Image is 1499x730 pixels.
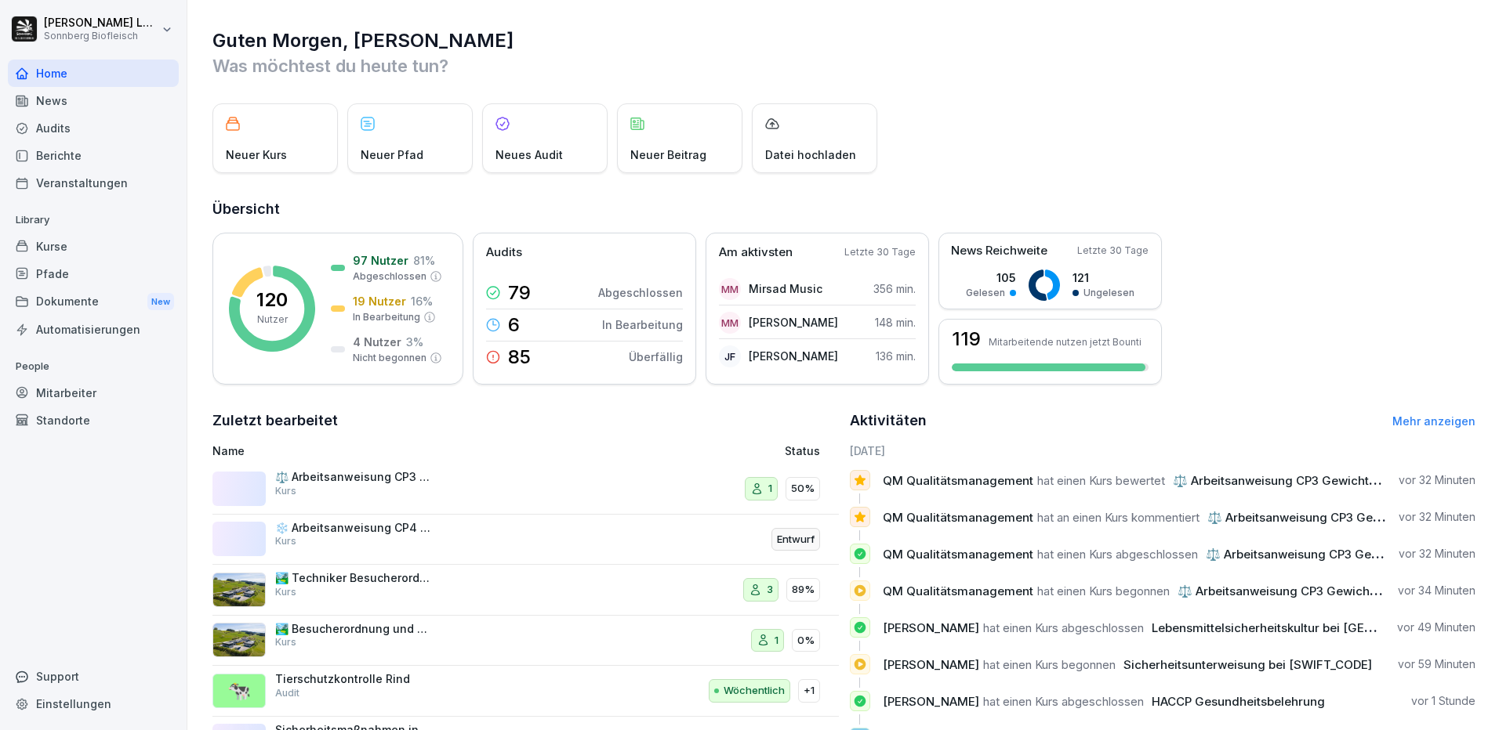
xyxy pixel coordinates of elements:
[1207,510,1478,525] span: ⚖️ Arbeitsanweisung CP3 Gewichtskontrolle AA
[508,316,520,334] p: 6
[486,244,522,262] p: Audits
[361,146,423,163] p: Neuer Pfad
[873,280,916,297] p: 356 min.
[8,169,179,197] div: Veranstaltungen
[966,269,1016,286] p: 105
[495,146,563,163] p: Neues Audit
[598,284,683,301] p: Abgeschlossen
[8,114,179,142] a: Audits
[212,53,1475,78] p: Was möchtest du heute tun?
[212,515,839,566] a: ❄️ Arbeitsanweisung CP4 Kühlen/Tiefkühlen/Tiefkühlen AAKursEntwurf
[883,473,1033,488] span: QM Qualitätsmanagement
[749,280,822,297] p: Mirsad Music
[1399,509,1475,525] p: vor 32 Minuten
[212,573,266,607] img: roi77fylcwzaflh0hwjmpm1w.png
[876,348,916,364] p: 136 min.
[1173,473,1443,488] span: ⚖️ Arbeitsanweisung CP3 Gewichtskontrolle AA
[212,616,839,667] a: 🏞️ Besucherordnung und Hygienerichtlinien bei [GEOGRAPHIC_DATA]Kurs10%
[1178,584,1448,598] span: ⚖️ Arbeitsanweisung CP3 Gewichtskontrolle AA
[353,269,426,284] p: Abgeschlossen
[275,635,296,649] p: Kurs
[8,663,179,690] div: Support
[212,464,839,515] a: ⚖️ Arbeitsanweisung CP3 Gewichtskontrolle AAKurs150%
[983,657,1116,672] span: hat einen Kurs begonnen
[1152,694,1325,709] span: HACCP Gesundheitsbelehrung
[883,547,1033,562] span: QM Qualitätsmanagement
[275,585,296,599] p: Kurs
[804,683,815,699] p: +1
[8,260,179,287] a: Pfade
[797,633,815,649] p: 0%
[1411,693,1475,709] p: vor 1 Stunde
[212,623,266,657] img: roi77fylcwzaflh0hwjmpm1w.png
[767,582,773,598] p: 3
[1399,546,1475,562] p: vor 32 Minuten
[226,146,287,163] p: Neuer Kurs
[765,146,856,163] p: Datei hochladen
[983,694,1144,709] span: hat einen Kurs abgeschlossen
[768,481,772,497] p: 1
[719,278,741,300] div: MM
[353,252,408,269] p: 97 Nutzer
[212,198,1475,220] h2: Übersicht
[951,242,1047,260] p: News Reichweite
[989,336,1141,348] p: Mitarbeitende nutzen jetzt Bounti
[883,657,979,672] span: [PERSON_NAME]
[883,694,979,709] span: [PERSON_NAME]
[1398,656,1475,672] p: vor 59 Minuten
[353,351,426,365] p: Nicht begonnen
[775,633,779,649] p: 1
[8,142,179,169] a: Berichte
[275,484,296,498] p: Kurs
[1077,244,1149,258] p: Letzte 30 Tage
[630,146,706,163] p: Neuer Beitrag
[719,345,741,367] div: JF
[353,310,420,324] p: In Bearbeitung
[411,293,433,309] p: 16 %
[1037,547,1198,562] span: hat einen Kurs abgeschlossen
[791,481,815,497] p: 50%
[212,28,1475,53] h1: Guten Morgen, [PERSON_NAME]
[883,510,1033,525] span: QM Qualitätsmanagement
[8,407,179,434] a: Standorte
[275,571,432,585] p: 🏞️ Techniker Besucherordnung und Hygienerichtlinien bei [GEOGRAPHIC_DATA]
[275,470,432,484] p: ⚖️ Arbeitsanweisung CP3 Gewichtskontrolle AA
[883,620,979,635] span: [PERSON_NAME]
[8,208,179,233] p: Library
[1206,547,1476,562] span: ⚖️ Arbeitsanweisung CP3 Gewichtskontrolle AA
[1397,620,1475,635] p: vor 49 Minuten
[8,316,179,343] a: Automatisierungen
[719,244,793,262] p: Am aktivsten
[1037,510,1200,525] span: hat an einen Kurs kommentiert
[1152,620,1464,635] span: Lebensmittelsicherheitskultur bei [GEOGRAPHIC_DATA]
[777,532,815,547] p: Entwurf
[883,584,1033,598] span: QM Qualitätsmanagement
[785,443,820,459] p: Status
[353,293,406,309] p: 19 Nutzer
[966,286,1005,300] p: Gelesen
[508,284,531,302] p: 79
[850,443,1476,459] h6: [DATE]
[212,443,604,459] p: Name
[724,683,785,699] p: Wöchentlich
[749,314,838,331] p: [PERSON_NAME]
[508,348,531,367] p: 85
[8,379,179,407] a: Mitarbeiter
[8,233,179,260] a: Kurse
[719,312,741,334] div: MM
[629,349,683,365] p: Überfällig
[602,316,683,333] p: In Bearbeitung
[8,87,179,114] a: News
[212,565,839,616] a: 🏞️ Techniker Besucherordnung und Hygienerichtlinien bei [GEOGRAPHIC_DATA]Kurs389%
[1073,269,1134,286] p: 121
[875,314,916,331] p: 148 min.
[8,60,179,87] a: Home
[850,410,927,432] h2: Aktivitäten
[275,686,299,700] p: Audit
